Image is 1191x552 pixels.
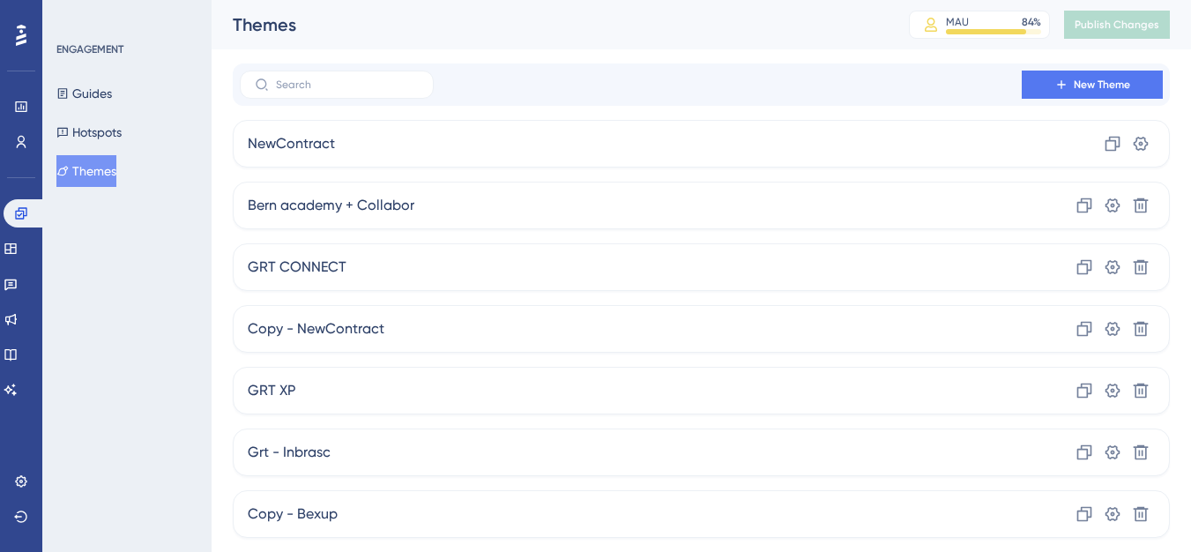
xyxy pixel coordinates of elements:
span: New Theme [1074,78,1130,92]
span: GRT XP [248,380,295,401]
input: Search [276,78,419,91]
div: MAU [946,15,969,29]
span: Copy - NewContract [248,318,384,339]
button: Guides [56,78,112,109]
button: New Theme [1022,71,1163,99]
button: Themes [56,155,116,187]
span: Grt - Inbrasc [248,442,331,463]
div: Themes [233,12,865,37]
span: Publish Changes [1075,18,1159,32]
div: ENGAGEMENT [56,42,123,56]
span: NewContract [248,133,335,154]
span: Copy - Bexup [248,504,338,525]
button: Hotspots [56,116,122,148]
div: 84 % [1022,15,1041,29]
span: Bern academy + Collabor [248,195,414,216]
span: GRT CONNECT [248,257,346,278]
button: Publish Changes [1064,11,1170,39]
